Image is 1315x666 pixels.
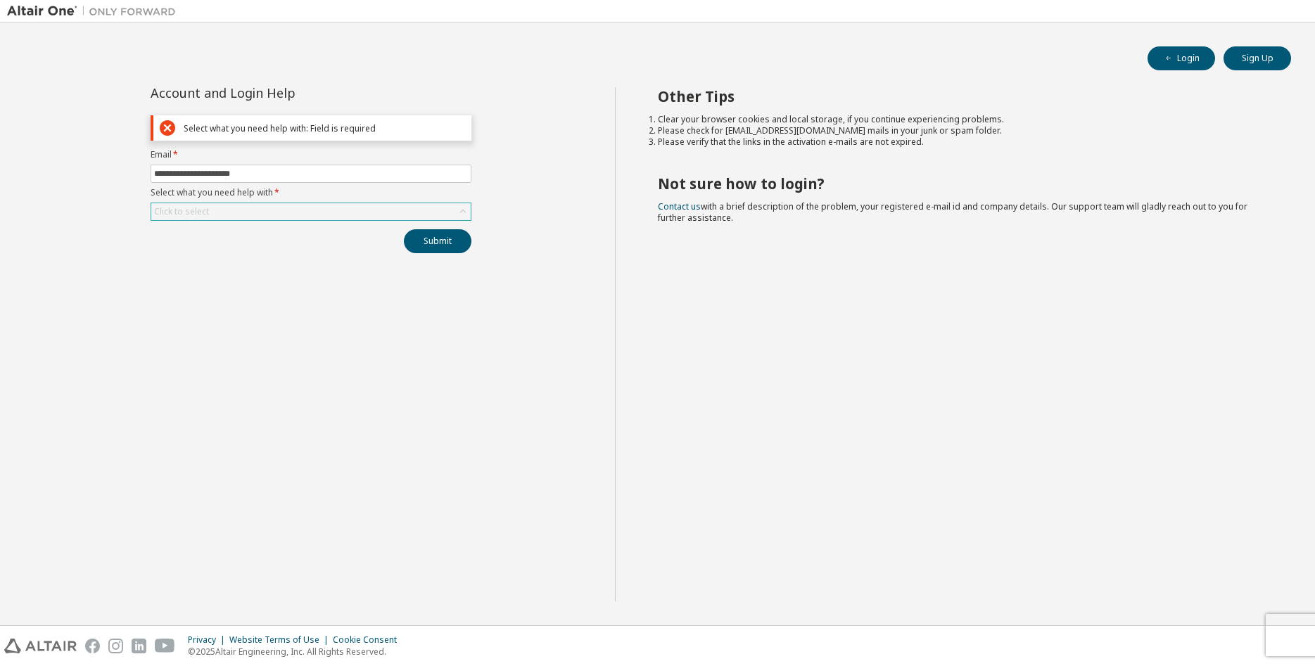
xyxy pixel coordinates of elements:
[404,229,471,253] button: Submit
[658,114,1266,125] li: Clear your browser cookies and local storage, if you continue experiencing problems.
[188,646,405,658] p: © 2025 Altair Engineering, Inc. All Rights Reserved.
[151,187,471,198] label: Select what you need help with
[1224,46,1291,70] button: Sign Up
[4,639,77,653] img: altair_logo.svg
[658,87,1266,105] h2: Other Tips
[658,174,1266,193] h2: Not sure how to login?
[658,125,1266,136] li: Please check for [EMAIL_ADDRESS][DOMAIN_NAME] mails in your junk or spam folder.
[7,4,183,18] img: Altair One
[658,136,1266,148] li: Please verify that the links in the activation e-mails are not expired.
[229,634,333,646] div: Website Terms of Use
[132,639,146,653] img: linkedin.svg
[155,639,175,653] img: youtube.svg
[188,634,229,646] div: Privacy
[154,206,209,217] div: Click to select
[151,87,407,98] div: Account and Login Help
[85,639,100,653] img: facebook.svg
[151,203,471,220] div: Click to select
[108,639,123,653] img: instagram.svg
[151,149,471,160] label: Email
[333,634,405,646] div: Cookie Consent
[1148,46,1215,70] button: Login
[658,200,1247,224] span: with a brief description of the problem, your registered e-mail id and company details. Our suppo...
[184,123,465,134] div: Select what you need help with: Field is required
[658,200,701,212] a: Contact us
